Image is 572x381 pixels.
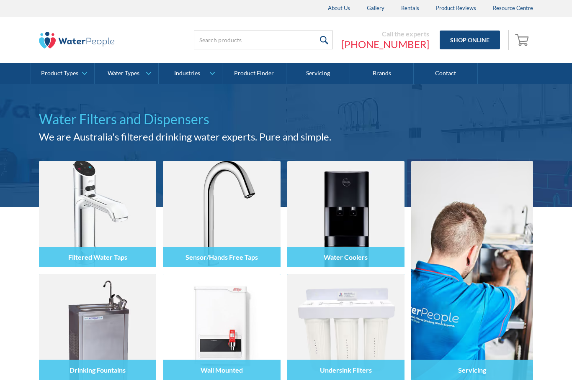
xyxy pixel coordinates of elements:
a: Open empty cart [513,30,533,50]
div: Product Types [41,70,78,77]
a: [PHONE_NUMBER] [341,38,429,51]
img: Filtered Water Taps [39,161,156,267]
img: Undersink Filters [287,274,405,380]
div: Call the experts [341,30,429,38]
h4: Wall Mounted [201,366,243,374]
img: Sensor/Hands Free Taps [163,161,280,267]
a: Shop Online [440,31,500,49]
a: Servicing [411,161,533,380]
img: Drinking Fountains [39,274,156,380]
a: Contact [414,63,477,84]
a: Product Finder [222,63,286,84]
h4: Sensor/Hands Free Taps [186,253,258,261]
div: Water Types [108,70,139,77]
div: Industries [174,70,200,77]
a: Servicing [286,63,350,84]
a: Water Types [95,63,158,84]
img: Wall Mounted [163,274,280,380]
img: The Water People [39,32,114,49]
a: Brands [350,63,414,84]
a: Product Types [31,63,94,84]
input: Search products [194,31,333,49]
a: Industries [159,63,222,84]
img: shopping cart [515,33,531,46]
h4: Drinking Fountains [70,366,126,374]
h4: Undersink Filters [320,366,372,374]
h4: Water Coolers [324,253,368,261]
h4: Filtered Water Taps [68,253,127,261]
img: Water Coolers [287,161,405,267]
h4: Servicing [458,366,486,374]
